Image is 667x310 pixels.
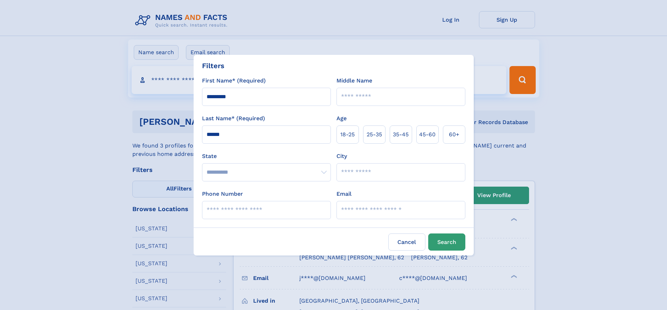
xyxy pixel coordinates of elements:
label: Email [336,190,352,198]
span: 18‑25 [340,130,355,139]
label: Age [336,114,347,123]
label: First Name* (Required) [202,77,266,85]
span: 60+ [449,130,459,139]
label: City [336,152,347,160]
label: Last Name* (Required) [202,114,265,123]
span: 25‑35 [367,130,382,139]
span: 45‑60 [419,130,436,139]
span: 35‑45 [393,130,409,139]
label: Middle Name [336,77,372,85]
label: Cancel [388,233,425,251]
div: Filters [202,60,224,71]
label: State [202,152,331,160]
button: Search [428,233,465,251]
label: Phone Number [202,190,243,198]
